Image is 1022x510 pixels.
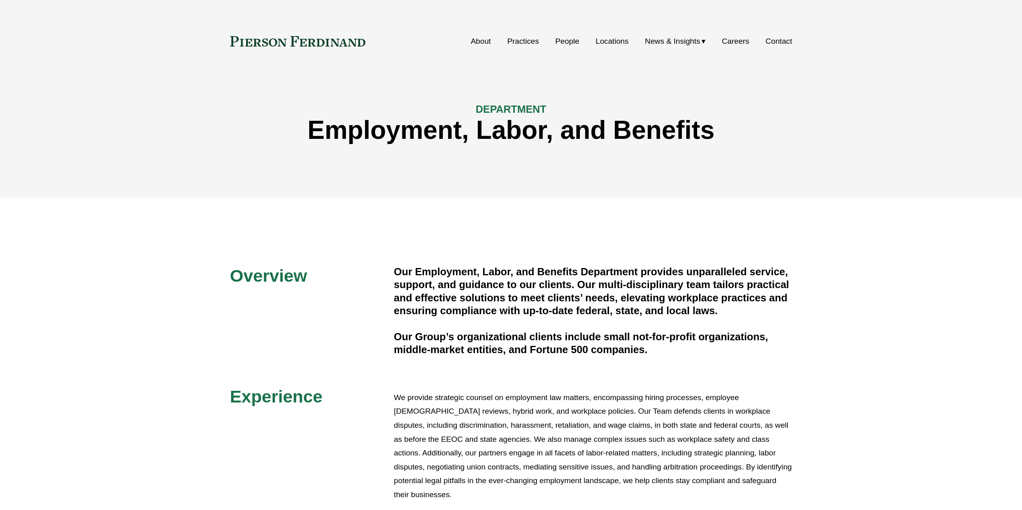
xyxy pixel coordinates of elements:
a: Locations [596,34,628,49]
a: About [471,34,491,49]
span: DEPARTMENT [476,104,547,115]
a: Contact [765,34,792,49]
a: People [555,34,579,49]
a: Careers [722,34,749,49]
p: We provide strategic counsel on employment law matters, encompassing hiring processes, employee [... [394,391,792,502]
span: News & Insights [645,35,700,49]
a: Practices [507,34,539,49]
span: Overview [230,266,307,285]
a: folder dropdown [645,34,706,49]
h4: Our Employment, Labor, and Benefits Department provides unparalleled service, support, and guidan... [394,265,792,317]
span: Experience [230,387,322,406]
h1: Employment, Labor, and Benefits [230,116,792,145]
h4: Our Group’s organizational clients include small not-for-profit organizations, middle-market enti... [394,330,792,356]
